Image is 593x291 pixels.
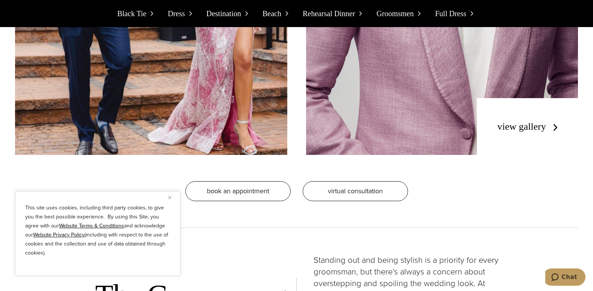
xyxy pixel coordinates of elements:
[168,8,185,20] span: Dress
[545,268,585,287] iframe: Opens a widget where you can chat to one of our agents
[435,8,466,20] span: Full Dress
[376,8,414,20] span: Groomsmen
[328,186,383,196] span: virtual consultation
[33,231,85,239] a: Website Privacy Policy
[262,8,281,20] span: Beach
[117,8,146,20] span: Black Tie
[25,203,170,258] p: This site uses cookies, including third party cookies, to give you the best possible experience. ...
[207,186,269,196] span: Book an appointment
[206,8,241,20] span: Destination
[185,181,291,201] a: Book an appointment
[168,196,171,199] img: Close
[303,8,355,20] span: Rehearsal Dinner
[497,121,561,132] a: view gallery
[303,181,408,201] a: virtual consultation
[59,222,124,230] a: Website Terms & Conditions
[168,193,177,202] button: Close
